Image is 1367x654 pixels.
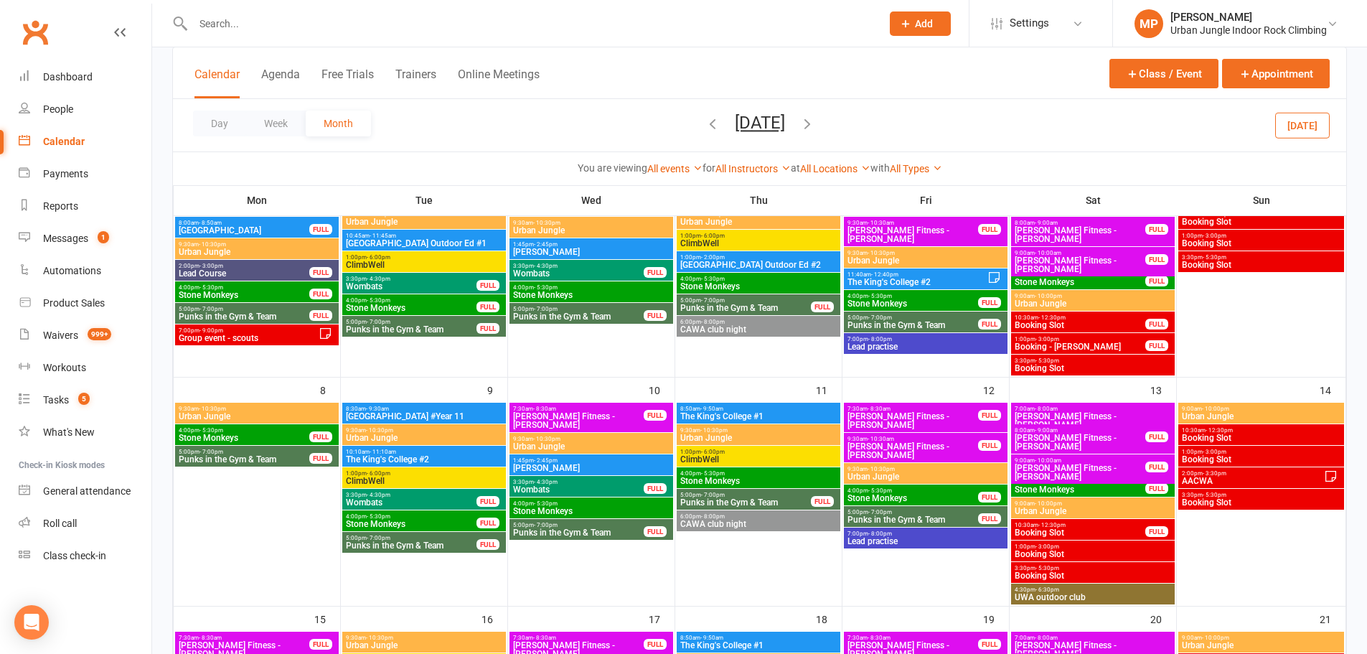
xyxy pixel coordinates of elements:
span: Urban Jungle [847,472,1005,481]
span: - 5:30pm [534,284,558,291]
span: - 9:00pm [199,327,223,334]
div: FULL [978,492,1001,503]
span: 4:00pm [847,293,979,299]
span: Punks in the Gym & Team [847,321,979,330]
span: [PERSON_NAME] Fitness - [PERSON_NAME] [847,442,979,459]
span: Wombats [512,269,644,278]
a: Automations [19,255,151,287]
div: Tasks [43,394,69,406]
span: - 7:00pm [701,297,725,304]
button: [DATE] [735,113,785,133]
span: - 7:00pm [534,306,558,312]
div: FULL [811,496,834,507]
span: Booking Slot [1181,434,1341,442]
div: FULL [476,323,499,334]
div: FULL [1145,224,1168,235]
a: Reports [19,190,151,223]
button: Calendar [194,67,240,98]
span: 5:00pm [345,319,477,325]
span: - 10:00pm [1202,406,1229,412]
span: 1:00pm [680,254,837,261]
span: [PERSON_NAME] [512,248,670,256]
span: Urban Jungle [847,256,1005,265]
th: Sat [1010,185,1177,215]
span: 9:30am [512,436,670,442]
span: 4:00pm [680,470,837,477]
span: - 5:30pm [1203,492,1226,498]
div: FULL [644,310,667,321]
span: - 7:00pm [868,314,892,321]
th: Tue [341,185,508,215]
span: [GEOGRAPHIC_DATA] #Year 11 [345,412,503,421]
span: 10:10am [345,449,503,455]
span: - 4:30pm [534,479,558,485]
div: Open Intercom Messenger [14,605,49,640]
div: FULL [309,310,332,321]
div: FULL [978,297,1001,308]
span: 8:30am [345,406,503,412]
span: [PERSON_NAME] Fitness - [PERSON_NAME] [1014,412,1172,429]
span: Stone Monkeys [847,494,979,503]
div: FULL [978,410,1001,421]
button: Class / Event [1109,59,1218,88]
span: - 4:30pm [367,492,390,498]
span: [GEOGRAPHIC_DATA] [178,226,310,235]
div: Roll call [43,518,77,529]
span: ClimbWell [345,477,503,485]
div: Dashboard [43,71,93,83]
button: Month [306,111,371,136]
span: - 5:30pm [1203,254,1226,261]
div: FULL [309,453,332,464]
span: - 12:40pm [871,271,898,278]
strong: You are viewing [578,162,647,174]
span: 5:00pm [512,306,644,312]
span: - 5:30pm [701,276,725,282]
strong: with [870,162,890,174]
button: Appointment [1222,59,1330,88]
span: ClimbWell [345,261,503,269]
span: 3:30pm [1181,254,1341,261]
span: Stone Monkeys [1014,278,1146,286]
a: All Instructors [715,163,791,174]
span: [PERSON_NAME] [512,464,670,472]
span: AACWA [1181,477,1324,485]
span: - 10:30pm [199,241,226,248]
span: 7:00pm [178,327,319,334]
span: 9:30am [178,406,336,412]
div: 9 [487,378,507,401]
span: 9:30am [680,427,837,434]
span: - 10:30am [868,220,894,226]
th: Mon [174,185,341,215]
input: Search... [189,14,871,34]
span: Booking Slot [1014,321,1146,330]
span: 9:30am [847,436,979,442]
span: 1:00pm [1181,233,1341,239]
div: FULL [1145,483,1168,494]
span: - 10:30pm [199,406,226,412]
a: Workouts [19,352,151,384]
span: 10:45am [345,233,503,239]
span: 4:00pm [345,297,477,304]
span: Booking Slot [1181,239,1341,248]
span: [PERSON_NAME] Fitness - [PERSON_NAME] [847,412,979,429]
span: 9:00am [1014,250,1146,256]
span: - 2:00pm [701,254,725,261]
div: 12 [983,378,1009,401]
a: All events [647,163,703,174]
span: 3:30pm [512,479,644,485]
div: FULL [978,224,1001,235]
span: - 7:00pm [701,492,725,498]
div: FULL [978,440,1001,451]
span: [PERSON_NAME] Fitness - [PERSON_NAME] [512,412,644,429]
span: Punks in the Gym & Team [178,312,310,321]
span: 1:00pm [1181,449,1341,455]
a: People [19,93,151,126]
div: FULL [644,410,667,421]
span: 9:30am [345,427,503,434]
span: 5:00pm [680,297,812,304]
a: Dashboard [19,61,151,93]
button: [DATE] [1275,112,1330,138]
span: 9:00am [1181,406,1341,412]
span: The King's College #2 [847,278,987,286]
span: - 9:00am [1035,427,1058,434]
